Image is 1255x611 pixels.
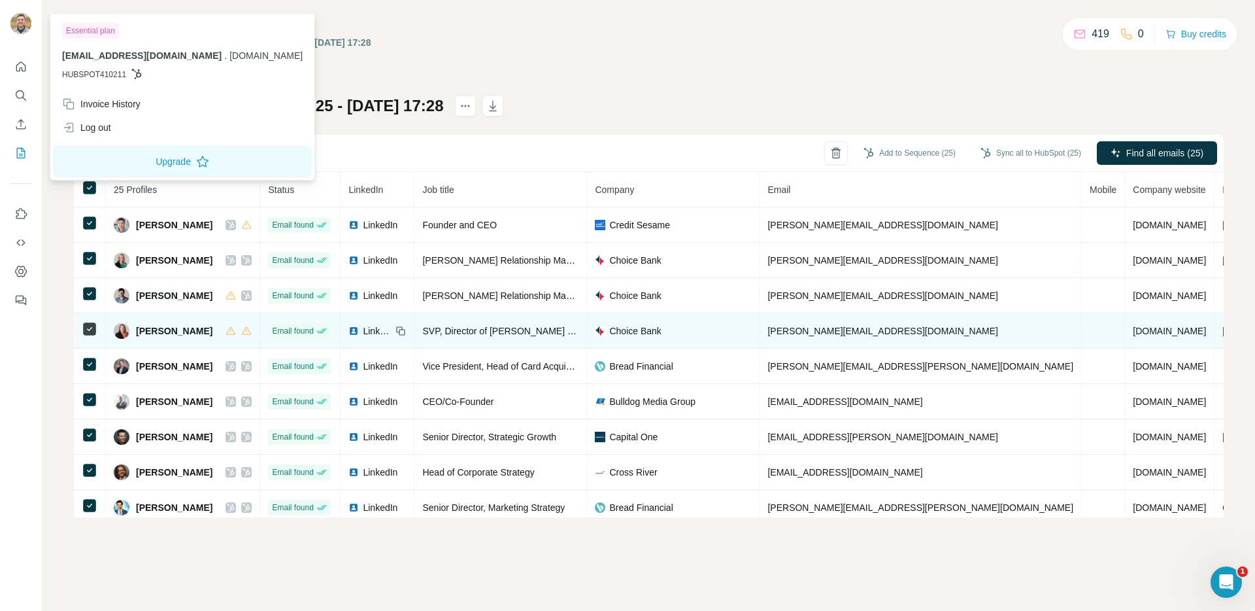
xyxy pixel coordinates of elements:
[1133,361,1206,372] span: [DOMAIN_NAME]
[609,289,661,302] span: Choice Bank
[53,146,312,177] button: Upgrade
[272,396,313,408] span: Email found
[595,255,605,266] img: company-logo
[854,143,965,163] button: Add to Sequence (25)
[1126,147,1203,160] span: Find all emails (25)
[348,396,359,407] img: LinkedIn logo
[114,323,129,339] img: Avatar
[114,500,129,515] img: Avatar
[272,431,313,443] span: Email found
[136,324,212,338] span: [PERSON_NAME]
[595,290,605,301] img: company-logo
[229,50,303,61] span: [DOMAIN_NAME]
[114,429,129,445] img: Avatar
[363,324,392,338] span: LinkedIn
[767,184,790,195] span: Email
[609,395,695,408] span: Bulldog Media Group
[1097,141,1217,165] button: Find all emails (25)
[609,501,673,514] span: Bread Financial
[363,395,397,408] span: LinkedIn
[609,466,657,479] span: Cross River
[348,326,359,336] img: LinkedIn logo
[1211,567,1242,598] iframe: Intercom live chat
[268,184,294,195] span: Status
[62,121,111,134] div: Log out
[272,290,313,302] span: Email found
[1133,255,1206,266] span: [DOMAIN_NAME]
[136,395,212,408] span: [PERSON_NAME]
[348,467,359,478] img: LinkedIn logo
[422,396,494,407] span: CEO/Co-Founder
[114,394,129,410] img: Avatar
[363,218,397,232] span: LinkedIn
[136,430,212,444] span: [PERSON_NAME]
[348,255,359,266] img: LinkedIn logo
[348,361,359,372] img: LinkedIn logo
[595,432,605,442] img: company-logo
[348,220,359,230] img: LinkedIn logo
[114,358,129,374] img: Avatar
[10,113,31,136] button: Enrich CSV
[363,466,397,479] span: LinkedIn
[1237,567,1248,577] span: 1
[62,50,222,61] span: [EMAIL_ADDRESS][DOMAIN_NAME]
[272,219,313,231] span: Email found
[272,502,313,514] span: Email found
[272,466,313,478] span: Email found
[609,360,673,373] span: Bread Financial
[363,254,397,267] span: LinkedIn
[1133,396,1206,407] span: [DOMAIN_NAME]
[136,254,212,267] span: [PERSON_NAME]
[114,288,129,304] img: Avatar
[10,288,31,312] button: Feedback
[595,326,605,336] img: company-logo
[595,184,634,195] span: Company
[422,255,589,266] span: [PERSON_NAME] Relationship Manager
[595,396,605,407] img: company-logo
[136,218,212,232] span: [PERSON_NAME]
[609,430,658,444] span: Capital One
[767,432,997,442] span: [EMAIL_ADDRESS][PERSON_NAME][DOMAIN_NAME]
[10,260,31,283] button: Dashboard
[422,502,565,513] span: Senior Director, Marketing Strategy
[595,467,605,478] img: company-logo
[422,326,612,336] span: SVP, Director of [PERSON_NAME] Operations
[114,184,157,195] span: 25 Profiles
[1133,326,1206,336] span: [DOMAIN_NAME]
[348,290,359,301] img: LinkedIn logo
[422,467,534,478] span: Head of Corporate Strategy
[136,501,212,514] span: [PERSON_NAME]
[609,218,670,232] span: Credit Sesame
[114,253,129,268] img: Avatar
[1138,26,1144,42] p: 0
[272,360,313,372] span: Email found
[767,220,997,230] span: [PERSON_NAME][EMAIL_ADDRESS][DOMAIN_NAME]
[422,290,589,301] span: [PERSON_NAME] Relationship Manager
[971,143,1090,163] button: Sync all to HubSpot (25)
[609,324,661,338] span: Choice Bank
[767,255,997,266] span: [PERSON_NAME][EMAIL_ADDRESS][DOMAIN_NAME]
[1133,184,1205,195] span: Company website
[595,361,605,372] img: company-logo
[422,184,454,195] span: Job title
[114,217,129,233] img: Avatar
[10,231,31,254] button: Use Surfe API
[363,501,397,514] span: LinkedIn
[1165,25,1226,43] button: Buy credits
[767,467,922,478] span: [EMAIL_ADDRESS][DOMAIN_NAME]
[136,360,212,373] span: [PERSON_NAME]
[62,23,119,39] div: Essential plan
[224,50,227,61] span: .
[767,326,997,336] span: [PERSON_NAME][EMAIL_ADDRESS][DOMAIN_NAME]
[10,55,31,79] button: Quick start
[10,13,31,34] img: Avatar
[363,360,397,373] span: LinkedIn
[767,290,997,301] span: [PERSON_NAME][EMAIL_ADDRESS][DOMAIN_NAME]
[1133,432,1206,442] span: [DOMAIN_NAME]
[767,396,922,407] span: [EMAIL_ADDRESS][DOMAIN_NAME]
[767,502,1073,513] span: [PERSON_NAME][EMAIL_ADDRESS][PERSON_NAME][DOMAIN_NAME]
[62,69,126,80] span: HUBSPOT410211
[348,502,359,513] img: LinkedIn logo
[609,254,661,267] span: Choice Bank
[1133,290,1206,301] span: [DOMAIN_NAME]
